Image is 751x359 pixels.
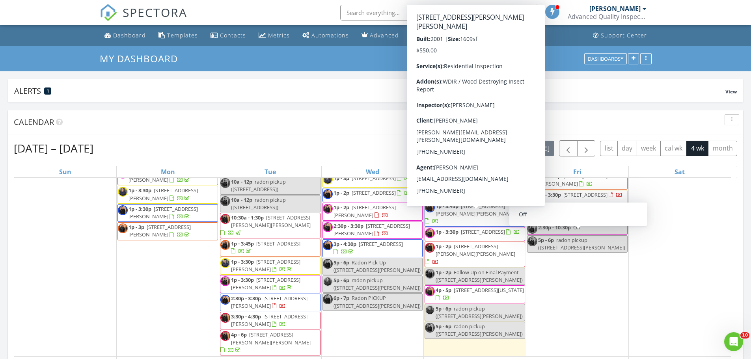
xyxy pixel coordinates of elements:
a: 3p - 4:30p [STREET_ADDRESS] [334,240,403,255]
img: dsc_5998.jpg [527,224,537,234]
span: 1p - 2p [436,243,451,250]
span: [STREET_ADDRESS][PERSON_NAME] [129,205,198,220]
a: 1p - 3p [STREET_ADDRESS][PERSON_NAME] [117,222,218,240]
a: 1p - 3:30p [STREET_ADDRESS][PERSON_NAME] [538,173,608,187]
span: 1p - 3:30p [538,191,561,198]
td: Go to August 30, 2025 [628,60,731,357]
span: 2:30p - 10:30p [538,224,571,231]
img: 20250418_094826.jpg [220,258,230,268]
span: SPECTORA [123,4,187,20]
a: 1p - 3:30p [STREET_ADDRESS] [538,191,622,198]
a: Contacts [207,28,249,43]
span: [STREET_ADDRESS][PERSON_NAME] [129,223,191,238]
div: Settings [419,32,443,39]
a: 2:30p - 3:30p [STREET_ADDRESS][PERSON_NAME] [231,295,307,309]
a: 10:30a - 1:30p [STREET_ADDRESS][PERSON_NAME][PERSON_NAME] [220,214,311,236]
img: dsc_5995.jpg [527,173,537,182]
td: Go to August 29, 2025 [526,60,629,357]
a: 1p - 3:30p [STREET_ADDRESS][PERSON_NAME] [117,204,218,222]
span: [STREET_ADDRESS][US_STATE] [454,286,524,294]
div: Metrics [268,32,290,39]
img: dsc_5998.jpg [425,228,435,238]
img: dsc_6004.jpg [220,295,230,305]
span: [STREET_ADDRESS] [256,240,300,247]
a: 1p - 2p [STREET_ADDRESS][PERSON_NAME] [334,204,396,218]
img: dsc_5998.jpg [323,222,333,232]
a: 1p - 3:30p [STREET_ADDRESS][PERSON_NAME] [220,257,321,275]
span: [STREET_ADDRESS] [563,191,608,198]
div: Alerts [14,86,725,96]
span: 1p - 3:30p [129,187,151,194]
span: Radon Pick-Up ([STREET_ADDRESS][PERSON_NAME]) [334,259,421,273]
a: 2:30p - 3:30p [STREET_ADDRESS][PERSON_NAME] [220,294,321,311]
span: 4p - 5p [436,286,451,294]
span: radon pickup ([STREET_ADDRESS]) [231,196,286,211]
div: Advanced Quality Inspections LLC [568,13,647,20]
a: 1p - 3:30p [STREET_ADDRESS] [425,227,525,241]
span: [STREET_ADDRESS][PERSON_NAME] [538,206,600,220]
span: Follow Up on Final Payment ([STREET_ADDRESS][PERSON_NAME]) [436,269,523,283]
span: 5p - 6p [436,323,451,330]
span: Calendar [14,117,54,127]
span: [STREET_ADDRESS] [352,189,396,196]
span: [STREET_ADDRESS][PERSON_NAME][PERSON_NAME] [436,243,515,257]
a: 2:30p - 3:30p [STREET_ADDRESS][PERSON_NAME] [334,222,410,237]
img: 20250418_094826.jpg [323,277,333,286]
span: 4p - 6p [231,331,247,338]
td: Go to August 28, 2025 [424,60,526,357]
button: Dashboards [584,53,627,64]
td: Go to August 24, 2025 [14,60,117,357]
span: [STREET_ADDRESS][PERSON_NAME] [231,313,307,327]
div: Advanced [370,32,399,39]
img: dsc_5998.jpg [527,206,537,216]
span: 1p - 3:30p [436,228,458,235]
a: 1p - 2p [STREET_ADDRESS][PERSON_NAME][PERSON_NAME] [425,243,515,265]
a: 1p - 3:45p [STREET_ADDRESS][PERSON_NAME][PERSON_NAME] [425,203,515,225]
a: 1p - 2p [STREET_ADDRESS] [334,189,411,196]
span: 5p - 6p [436,305,451,312]
img: 20250418_094826.jpg [527,191,537,201]
button: Next [577,140,596,156]
a: 4p - 6p [STREET_ADDRESS][PERSON_NAME][PERSON_NAME] [220,331,311,353]
a: 4p - 5p [STREET_ADDRESS][US_STATE] [425,285,525,303]
h2: [DATE] – [DATE] [14,140,93,156]
span: radon pickup ([STREET_ADDRESS][PERSON_NAME]) [436,305,523,320]
span: [STREET_ADDRESS] [352,175,396,182]
div: [PERSON_NAME] [589,5,641,13]
a: 1p - 3:30p [STREET_ADDRESS][PERSON_NAME] [231,276,300,291]
a: 1p - 3:45p [STREET_ADDRESS] [220,239,321,257]
a: 1p - 3:45p [STREET_ADDRESS] [425,186,525,201]
img: dsc_6012.jpg [220,331,230,341]
span: [STREET_ADDRESS][PERSON_NAME] [231,276,300,291]
div: Support Center [601,32,647,39]
span: radon pickup ([STREET_ADDRESS][PERSON_NAME]) [538,236,625,251]
a: Tuesday [263,166,278,177]
a: 1p - 3:30p [STREET_ADDRESS][PERSON_NAME] [527,171,628,189]
td: Go to August 26, 2025 [219,60,321,357]
span: [STREET_ADDRESS] [461,188,505,195]
img: 20250418_094826.jpg [118,187,128,197]
span: [STREET_ADDRESS][PERSON_NAME] [231,295,307,309]
span: Off [573,224,581,231]
a: My Dashboard [100,52,184,65]
span: 5p - 6p [334,259,349,266]
button: cal wk [660,141,687,156]
span: 1p - 3:45p [436,188,458,195]
span: 1p - 3:45p [231,240,254,247]
span: [STREET_ADDRESS][PERSON_NAME] [334,222,410,237]
a: Monday [159,166,177,177]
span: [STREET_ADDRESS][PERSON_NAME][PERSON_NAME] [231,331,311,346]
img: dsc_5998.jpg [220,276,230,286]
img: dsc_5998.jpg [323,204,333,214]
img: 20250418_094826.jpg [425,305,435,315]
a: Advanced [358,28,402,43]
img: dsc_6004.jpg [118,205,128,215]
button: list [600,141,618,156]
span: 1 [47,88,49,94]
button: [DATE] [526,141,554,156]
span: 1p - 3:45p [436,203,458,210]
a: 1p - 3:45p [STREET_ADDRESS] [231,240,300,255]
a: 1p - 3:30p [STREET_ADDRESS][PERSON_NAME] [231,258,300,273]
a: Automations (Advanced) [299,28,352,43]
img: dsc_6004.jpg [323,294,333,304]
